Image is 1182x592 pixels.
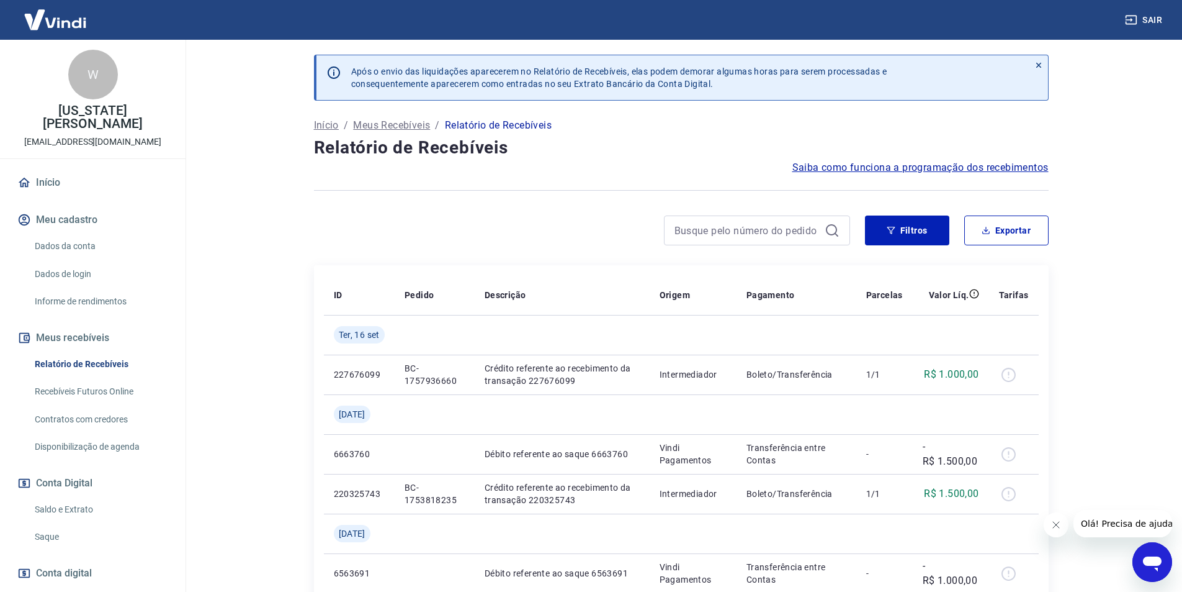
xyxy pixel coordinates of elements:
[999,289,1029,301] p: Tarifas
[660,442,727,467] p: Vindi Pagamentos
[30,289,171,314] a: Informe de rendimentos
[674,221,820,240] input: Busque pelo número do pedido
[746,561,846,586] p: Transferência entre Contas
[660,488,727,500] p: Intermediador
[435,118,439,133] p: /
[485,448,640,460] p: Débito referente ao saque 6663760
[351,65,887,90] p: Após o envio das liquidações aparecerem no Relatório de Recebíveis, elas podem demorar algumas ho...
[923,439,979,469] p: -R$ 1.500,00
[485,289,526,301] p: Descrição
[792,160,1049,175] a: Saiba como funciona a programação dos recebimentos
[15,206,171,234] button: Meu cadastro
[334,368,385,381] p: 227676099
[30,234,171,259] a: Dados da conta
[36,565,92,582] span: Conta digital
[1073,510,1172,537] iframe: Mensagem da empresa
[15,1,96,39] img: Vindi
[405,362,465,387] p: BC-1757936660
[866,567,903,580] p: -
[339,527,365,540] span: [DATE]
[15,560,171,587] a: Conta digital
[660,561,727,586] p: Vindi Pagamentos
[924,486,978,501] p: R$ 1.500,00
[30,434,171,460] a: Disponibilização de agenda
[68,50,118,99] div: W
[24,135,161,148] p: [EMAIL_ADDRESS][DOMAIN_NAME]
[30,352,171,377] a: Relatório de Recebíveis
[30,379,171,404] a: Recebíveis Futuros Online
[929,289,969,301] p: Valor Líq.
[7,9,104,19] span: Olá! Precisa de ajuda?
[1132,542,1172,582] iframe: Botão para abrir a janela de mensagens
[1044,512,1068,537] iframe: Fechar mensagem
[405,289,434,301] p: Pedido
[30,407,171,432] a: Contratos com credores
[334,289,343,301] p: ID
[660,368,727,381] p: Intermediador
[334,448,385,460] p: 6663760
[15,324,171,352] button: Meus recebíveis
[15,470,171,497] button: Conta Digital
[339,408,365,421] span: [DATE]
[344,118,348,133] p: /
[746,368,846,381] p: Boleto/Transferência
[30,262,171,287] a: Dados de login
[746,488,846,500] p: Boleto/Transferência
[353,118,430,133] a: Meus Recebíveis
[923,558,979,588] p: -R$ 1.000,00
[314,135,1049,160] h4: Relatório de Recebíveis
[334,488,385,500] p: 220325743
[314,118,339,133] a: Início
[334,567,385,580] p: 6563691
[30,524,171,550] a: Saque
[866,448,903,460] p: -
[30,497,171,522] a: Saldo e Extrato
[445,118,552,133] p: Relatório de Recebíveis
[746,442,846,467] p: Transferência entre Contas
[866,289,903,301] p: Parcelas
[10,104,176,130] p: [US_STATE][PERSON_NAME]
[15,169,171,196] a: Início
[1122,9,1167,32] button: Sair
[964,216,1049,245] button: Exportar
[924,367,978,382] p: R$ 1.000,00
[485,481,640,506] p: Crédito referente ao recebimento da transação 220325743
[339,329,380,341] span: Ter, 16 set
[866,488,903,500] p: 1/1
[405,481,465,506] p: BC-1753818235
[485,567,640,580] p: Débito referente ao saque 6563691
[485,362,640,387] p: Crédito referente ao recebimento da transação 227676099
[865,216,949,245] button: Filtros
[746,289,795,301] p: Pagamento
[660,289,690,301] p: Origem
[866,368,903,381] p: 1/1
